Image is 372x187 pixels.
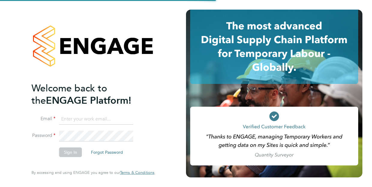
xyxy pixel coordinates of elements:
[31,170,154,175] span: By accessing and using ENGAGE you agree to our
[31,82,107,106] span: Welcome back to the
[59,147,82,157] button: Sign In
[31,116,55,122] label: Email
[59,114,133,125] input: Enter your work email...
[31,132,55,139] label: Password
[31,82,148,107] h2: ENGAGE Platform!
[86,147,128,157] button: Forgot Password
[120,170,154,175] a: Terms & Conditions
